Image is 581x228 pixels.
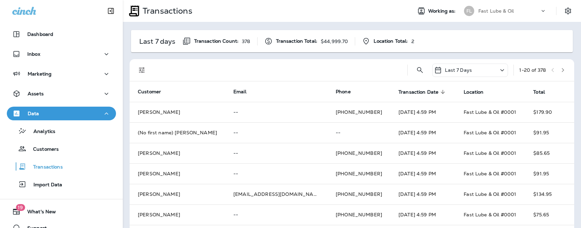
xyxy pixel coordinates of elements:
[411,39,414,44] p: 2
[7,124,116,138] button: Analytics
[328,184,390,204] td: [PHONE_NUMBER]
[464,130,516,136] span: Fast Lube & Oil #0001
[28,71,52,77] p: Marketing
[233,109,319,115] p: --
[16,204,25,211] span: 19
[464,212,516,218] span: Fast Lube & Oil #0001
[336,89,351,95] span: Phone
[7,87,116,100] button: Assets
[525,184,578,204] td: $134.95
[26,164,63,171] p: Transactions
[233,130,319,135] p: --
[225,184,328,204] td: [EMAIL_ADDRESS][DOMAIN_NAME]
[101,4,120,18] button: Collapse Sidebar
[374,38,408,44] span: Location Total:
[321,39,348,44] p: $44,999.70
[7,67,116,81] button: Marketing
[464,6,474,16] div: FL
[26,146,59,153] p: Customers
[390,102,455,122] td: [DATE] 4:59 PM
[464,89,483,95] span: Location
[328,102,390,122] td: [PHONE_NUMBER]
[7,177,116,191] button: Import Data
[139,39,176,44] p: Last 7 days
[28,91,44,96] p: Assets
[464,89,492,95] span: Location
[533,89,545,95] span: Total
[390,122,455,143] td: [DATE] 4:59 PM
[398,89,438,95] span: Transaction Date
[413,63,427,77] button: Search Transactions
[7,27,116,41] button: Dashboard
[445,67,472,73] p: Last 7 Days
[27,129,55,135] p: Analytics
[130,163,225,184] td: [PERSON_NAME]
[233,150,319,156] p: --
[478,8,514,14] p: Fast Lube & Oil
[7,107,116,120] button: Data
[328,204,390,225] td: [PHONE_NUMBER]
[390,143,455,163] td: [DATE] 4:59 PM
[7,142,116,156] button: Customers
[464,191,516,197] span: Fast Lube & Oil #0001
[140,6,192,16] p: Transactions
[27,182,62,188] p: Import Data
[242,39,250,44] p: 378
[27,31,53,37] p: Dashboard
[130,122,225,143] td: (No first name) [PERSON_NAME]
[27,51,40,57] p: Inbox
[390,163,455,184] td: [DATE] 4:59 PM
[525,122,578,143] td: $91.95
[7,47,116,61] button: Inbox
[130,143,225,163] td: [PERSON_NAME]
[533,89,554,95] span: Total
[519,67,546,73] div: 1 - 20 of 378
[138,89,161,95] span: Customer
[276,38,318,44] span: Transaction Total:
[562,5,574,17] button: Settings
[428,8,457,14] span: Working as:
[390,184,455,204] td: [DATE] 4:59 PM
[28,111,39,116] p: Data
[328,163,390,184] td: [PHONE_NUMBER]
[464,109,516,115] span: Fast Lube & Oil #0001
[194,38,239,44] span: Transaction Count:
[328,143,390,163] td: [PHONE_NUMBER]
[525,102,578,122] td: $179.90
[464,150,516,156] span: Fast Lube & Oil #0001
[130,184,225,204] td: [PERSON_NAME]
[525,204,578,225] td: $75.65
[464,171,516,177] span: Fast Lube & Oil #0001
[7,205,116,218] button: 19What's New
[233,212,319,217] p: --
[130,102,225,122] td: [PERSON_NAME]
[233,171,319,176] p: --
[398,89,447,95] span: Transaction Date
[130,204,225,225] td: [PERSON_NAME]
[336,130,382,135] p: --
[390,204,455,225] td: [DATE] 4:59 PM
[525,163,578,184] td: $91.95
[233,89,246,95] span: Email
[7,159,116,174] button: Transactions
[525,143,578,163] td: $85.65
[20,209,56,217] span: What's New
[135,63,149,77] button: Filters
